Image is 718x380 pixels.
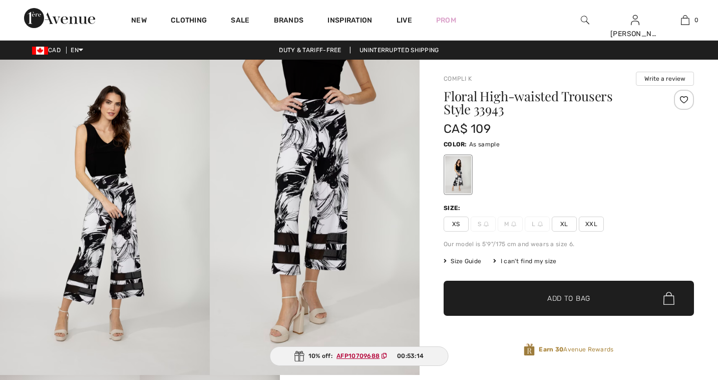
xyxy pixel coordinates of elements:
[444,257,481,266] span: Size Guide
[631,14,639,26] img: My Info
[444,217,469,232] span: XS
[484,222,489,227] img: ring-m.svg
[32,47,65,54] span: CAD
[397,15,412,26] a: Live
[71,47,83,54] span: EN
[539,346,563,353] strong: Earn 30
[336,352,380,359] ins: AFP10709688
[581,14,589,26] img: search the website
[444,240,694,249] div: Our model is 5'9"/175 cm and wears a size 6.
[636,72,694,86] button: Write a review
[493,257,556,266] div: I can't find my size
[694,16,698,25] span: 0
[498,217,523,232] span: M
[131,16,147,27] a: New
[210,60,420,375] img: Floral High-Waisted Trousers Style 33943. 2
[631,15,639,25] a: Sign In
[663,292,674,305] img: Bag.svg
[538,222,543,227] img: ring-m.svg
[525,217,550,232] span: L
[444,75,472,82] a: Compli K
[294,351,304,361] img: Gift.svg
[552,217,577,232] span: XL
[579,217,604,232] span: XXL
[444,122,491,136] span: CA$ 109
[660,14,709,26] a: 0
[444,141,467,148] span: Color:
[445,156,471,194] div: As sample
[681,14,689,26] img: My Bag
[444,90,652,116] h1: Floral High-waisted Trousers Style 33943
[231,16,249,27] a: Sale
[547,293,590,304] span: Add to Bag
[511,222,516,227] img: ring-m.svg
[471,217,496,232] span: S
[274,16,304,27] a: Brands
[436,15,456,26] a: Prom
[524,343,535,356] img: Avenue Rewards
[610,29,659,39] div: [PERSON_NAME]
[327,16,372,27] span: Inspiration
[270,346,449,366] div: 10% off:
[171,16,207,27] a: Clothing
[32,47,48,55] img: Canadian Dollar
[469,141,500,148] span: As sample
[397,351,424,360] span: 00:53:14
[539,345,613,354] span: Avenue Rewards
[444,281,694,316] button: Add to Bag
[444,204,463,213] div: Size:
[24,8,95,28] img: 1ère Avenue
